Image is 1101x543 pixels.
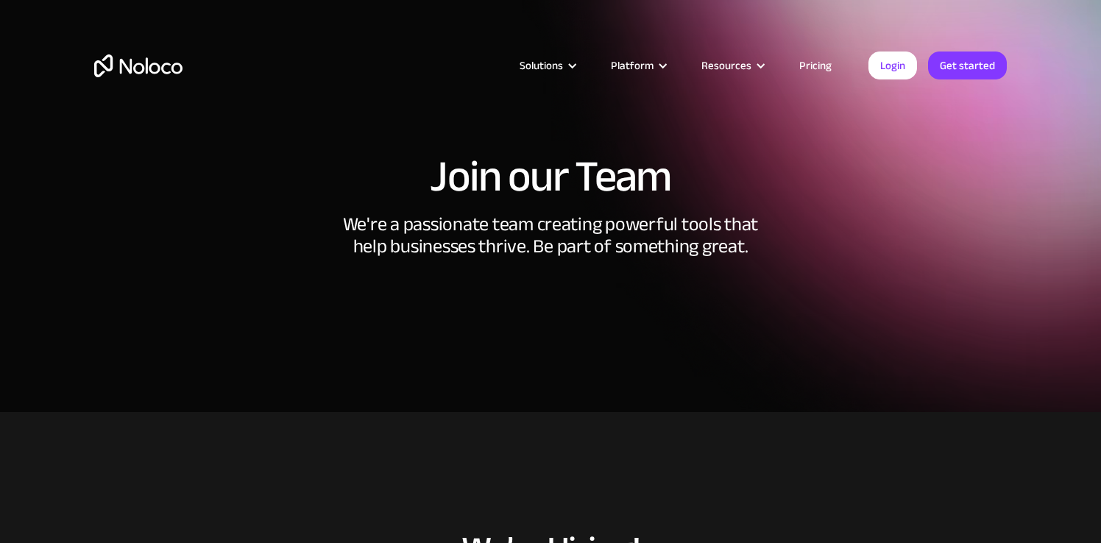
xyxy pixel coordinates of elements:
a: Login [868,52,917,79]
div: We're a passionate team creating powerful tools that help businesses thrive. Be part of something... [330,213,771,294]
div: Platform [611,56,654,75]
div: Solutions [501,56,592,75]
div: Solutions [520,56,563,75]
h1: Join our Team [94,155,1007,199]
a: Get started [928,52,1007,79]
a: home [94,54,183,77]
div: Resources [683,56,781,75]
div: Platform [592,56,683,75]
div: Resources [701,56,751,75]
a: Pricing [781,56,850,75]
